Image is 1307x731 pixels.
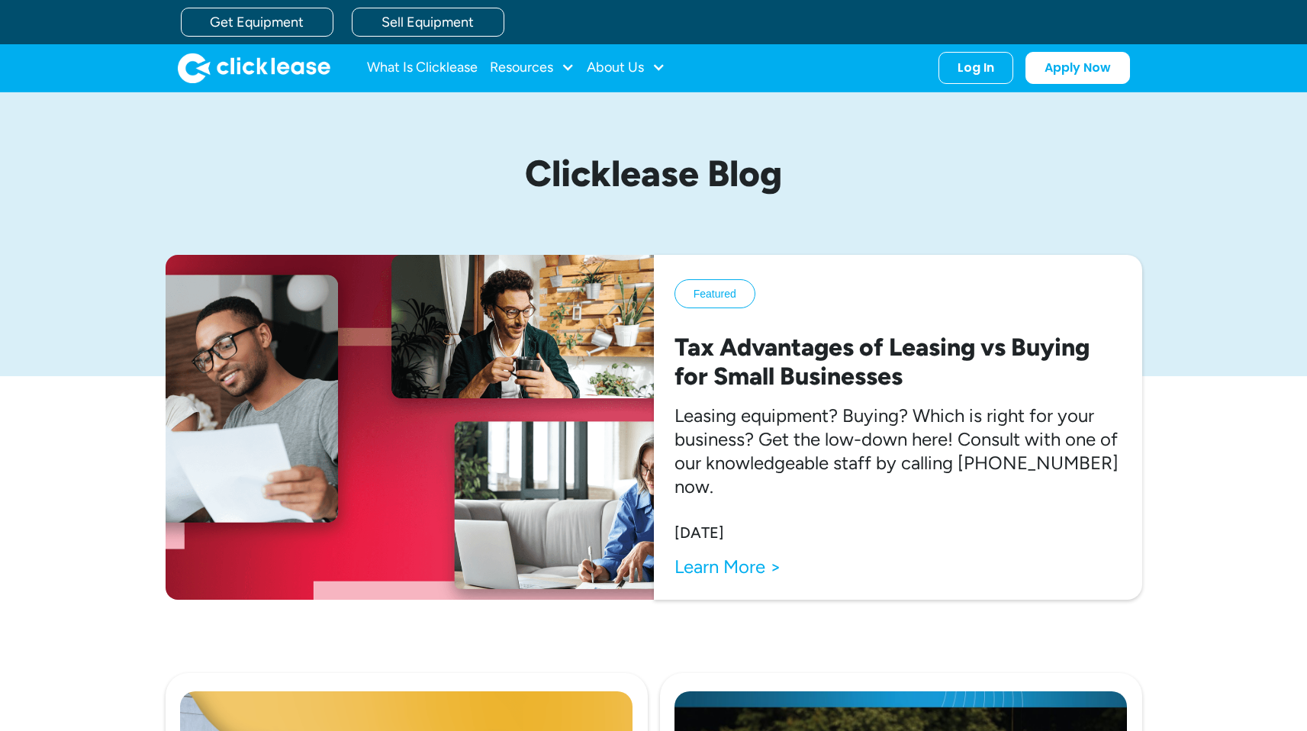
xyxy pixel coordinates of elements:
[674,404,1122,499] p: Leasing equipment? Buying? Which is right for your business? Get the low-down here! Consult with ...
[181,8,333,37] a: Get Equipment
[674,333,1122,391] h2: Tax Advantages of Leasing vs Buying for Small Businesses
[178,53,330,83] a: home
[674,523,724,543] div: [DATE]
[295,153,1012,194] h1: Clicklease Blog
[674,555,781,578] a: Learn More >
[367,53,478,83] a: What Is Clicklease
[352,8,504,37] a: Sell Equipment
[958,60,994,76] div: Log In
[490,53,575,83] div: Resources
[694,286,736,301] div: Featured
[178,53,330,83] img: Clicklease logo
[587,53,665,83] div: About Us
[1025,52,1130,84] a: Apply Now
